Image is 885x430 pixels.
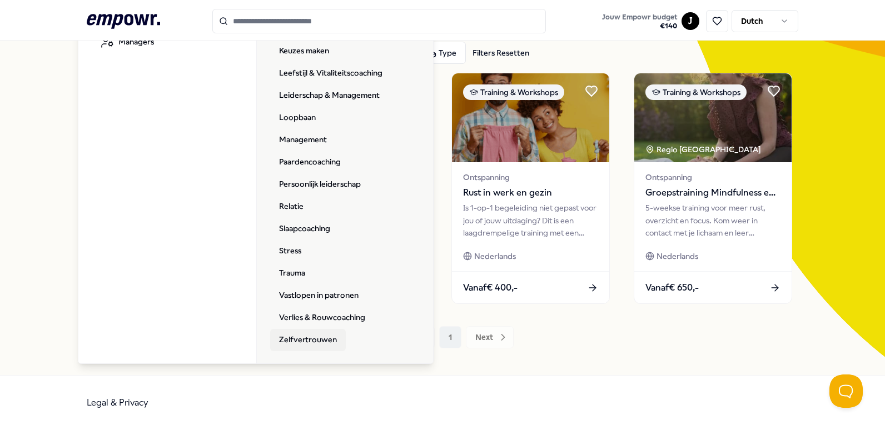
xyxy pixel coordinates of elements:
span: Vanaf € 650,- [645,281,699,295]
button: Jouw Empowr budget€140 [600,11,679,33]
a: Leiderschap & Management [270,84,389,107]
a: Persoonlijk leiderschap [270,173,370,196]
a: Jouw Empowr budget€140 [598,9,682,33]
iframe: Help Scout Beacon - Open [829,374,863,408]
span: Rust in werk en gezin [463,186,598,200]
a: Slaapcoaching [270,218,339,240]
a: Managers [92,31,163,53]
a: package imageTraining & WorkshopsRegio [GEOGRAPHIC_DATA] OntspanningGroepstraining Mindfulness en... [634,73,792,304]
span: Vanaf € 400,- [463,281,518,295]
a: Legal & Privacy [87,397,148,408]
div: Training & Workshops [645,84,747,100]
a: package imageTraining & WorkshopsOntspanningRust in werk en gezinIs 1-op-1 begeleiding niet gepas... [451,73,610,304]
span: Ontspanning [463,171,598,183]
div: Filters Resetten [473,47,529,59]
a: Verlies & Rouwcoaching [270,307,374,329]
div: Training & Workshops [463,84,564,100]
div: Alle categorieën [78,6,434,364]
a: Paardencoaching [270,151,350,173]
a: Management [270,129,336,151]
span: Nederlands [474,250,516,262]
span: Nederlands [657,250,698,262]
img: package image [452,73,609,162]
a: Loopbaan [270,107,325,129]
input: Search for products, categories or subcategories [212,9,546,33]
a: Trauma [270,262,314,284]
button: J [682,12,699,30]
a: Keuzes maken [270,40,338,62]
span: Managers [118,36,154,48]
a: Vastlopen in patronen [270,284,367,307]
a: Leefstijl & Vitaliteitscoaching [270,62,391,84]
a: Relatie [270,196,312,218]
a: Stress [270,240,310,262]
div: Regio [GEOGRAPHIC_DATA] [645,143,763,156]
a: Zelfvertrouwen [270,329,346,351]
div: 5-weekse training voor meer rust, overzicht en focus. Kom weer in contact met je lichaam en leer ... [645,202,780,239]
span: Jouw Empowr budget [602,13,677,22]
span: Groepstraining Mindfulness en Ademwerk: Breathe and Reconnect [645,186,780,200]
div: Is 1-op-1 begeleiding niet gepast voor jou of jouw uitdaging? Dit is een laagdrempelige training ... [463,202,598,239]
img: package image [634,73,792,162]
span: € 140 [602,22,677,31]
button: Type [418,42,466,64]
span: Ontspanning [645,171,780,183]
